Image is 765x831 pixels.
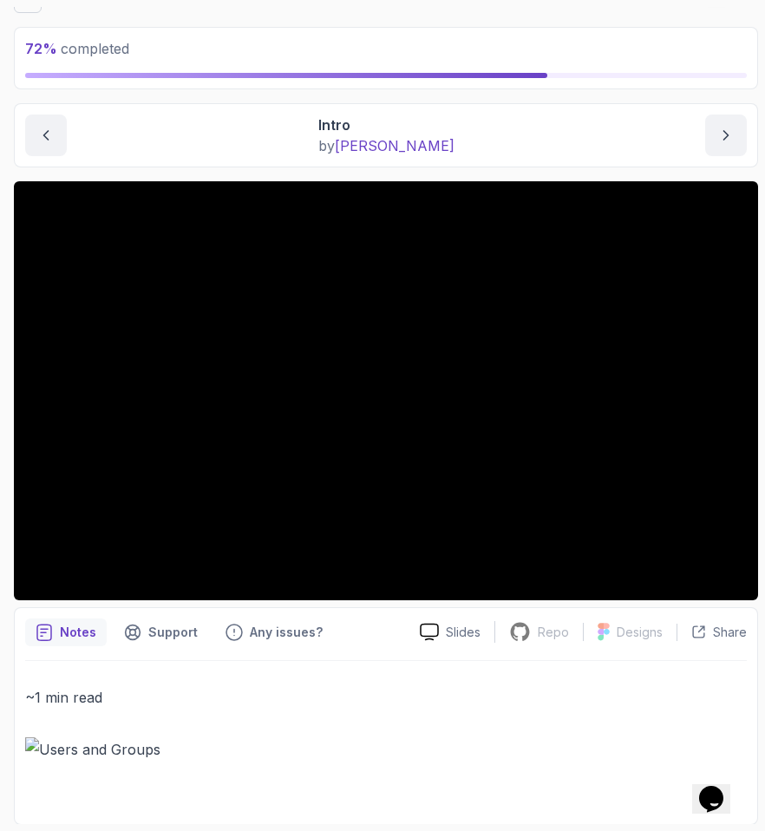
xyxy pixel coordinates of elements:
p: Slides [446,624,481,641]
a: Slides [406,623,494,641]
span: completed [25,40,129,57]
p: by [318,135,454,156]
button: Feedback button [215,618,333,646]
p: Notes [60,624,96,641]
iframe: 1 - Intro [14,181,758,600]
img: Users and Groups [25,737,747,762]
p: Intro [318,115,454,135]
button: next content [705,115,747,156]
button: Share [677,624,747,641]
p: Support [148,624,198,641]
button: Support button [114,618,208,646]
iframe: chat widget [692,762,748,814]
p: Share [713,624,747,641]
button: previous content [25,115,67,156]
span: 72 % [25,40,57,57]
span: [PERSON_NAME] [335,137,454,154]
p: Designs [617,624,663,641]
p: Repo [538,624,569,641]
button: notes button [25,618,107,646]
p: ~1 min read [25,685,747,710]
p: Any issues? [250,624,323,641]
